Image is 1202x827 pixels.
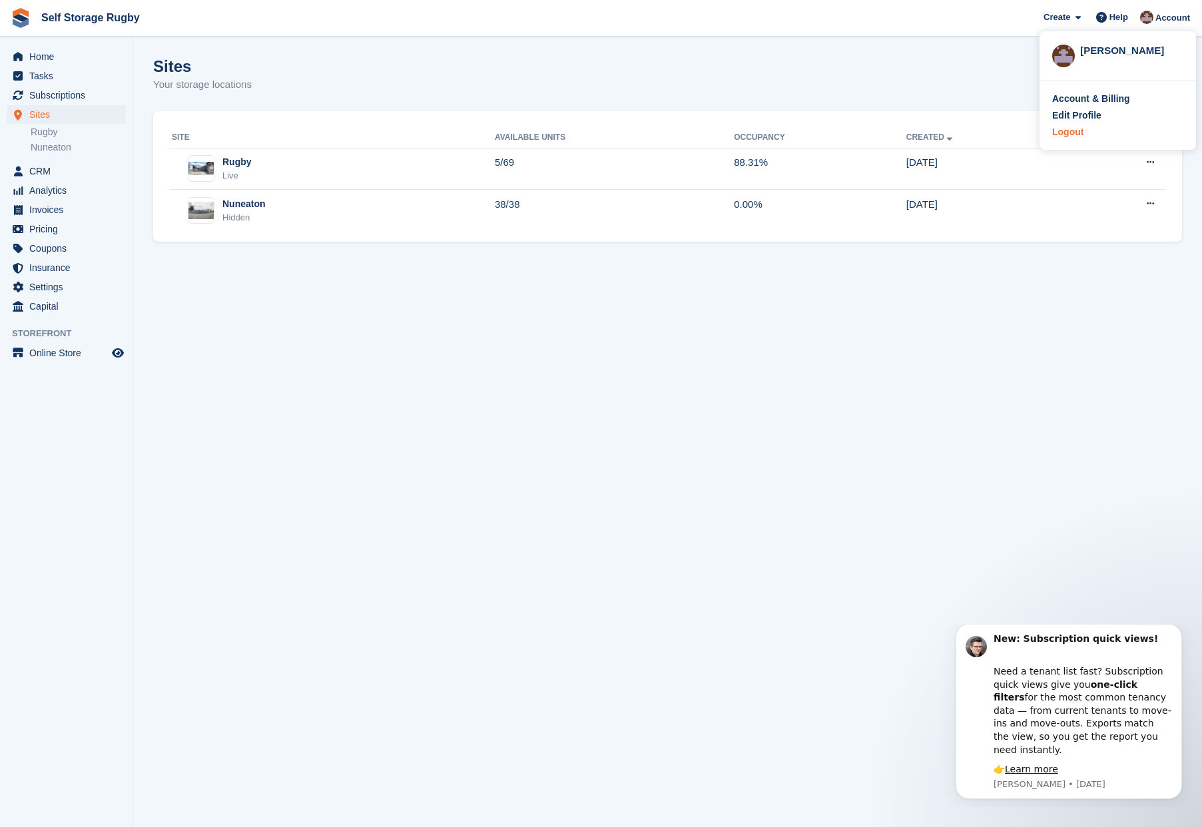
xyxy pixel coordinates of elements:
[7,344,126,362] a: menu
[58,27,236,132] div: Need a tenant list fast? Subscription quick views give you for the most common tenancy data — fro...
[906,190,1071,231] td: [DATE]
[29,105,109,124] span: Sites
[7,200,126,219] a: menu
[31,141,126,154] a: Nuneaton
[110,345,126,361] a: Preview store
[1155,11,1190,25] span: Account
[734,190,906,231] td: 0.00%
[1052,109,1183,123] a: Edit Profile
[222,211,266,224] div: Hidden
[188,162,214,175] img: Image of Rugby site
[29,278,109,296] span: Settings
[1052,92,1183,106] a: Account & Billing
[7,220,126,238] a: menu
[29,220,109,238] span: Pricing
[7,258,126,277] a: menu
[11,8,31,28] img: stora-icon-8386f47178a22dfd0bd8f6a31ec36ba5ce8667c1dd55bd0f319d3a0aa187defe.svg
[30,11,51,33] img: Profile image for Steven
[29,239,109,258] span: Coupons
[31,126,126,138] a: Rugby
[1052,125,1083,139] div: Logout
[58,138,236,152] div: 👉
[734,148,906,190] td: 88.31%
[29,47,109,66] span: Home
[29,86,109,105] span: Subscriptions
[58,154,236,166] p: Message from Steven, sent 3w ago
[153,57,252,75] h1: Sites
[1052,125,1183,139] a: Logout
[29,297,109,316] span: Capital
[495,127,734,148] th: Available Units
[188,202,214,219] img: Image of Nuneaton site
[58,8,236,152] div: Message content
[169,127,495,148] th: Site
[1052,45,1075,67] img: Amanda Orton
[495,190,734,231] td: 38/38
[7,86,126,105] a: menu
[7,181,126,200] a: menu
[1080,43,1183,55] div: [PERSON_NAME]
[222,169,252,182] div: Live
[495,148,734,190] td: 5/69
[1044,11,1070,24] span: Create
[734,127,906,148] th: Occupancy
[7,47,126,66] a: menu
[29,344,109,362] span: Online Store
[69,139,123,150] a: Learn more
[29,200,109,219] span: Invoices
[222,197,266,211] div: Nuneaton
[7,239,126,258] a: menu
[7,105,126,124] a: menu
[222,155,252,169] div: Rugby
[1109,11,1128,24] span: Help
[29,258,109,277] span: Insurance
[7,67,126,85] a: menu
[906,133,955,142] a: Created
[29,162,109,180] span: CRM
[906,148,1071,190] td: [DATE]
[7,162,126,180] a: menu
[58,9,222,19] b: New: Subscription quick views!
[1140,11,1153,24] img: Amanda Orton
[153,77,252,93] p: Your storage locations
[7,297,126,316] a: menu
[12,327,133,340] span: Storefront
[36,7,145,29] a: Self Storage Rugby
[1052,109,1101,123] div: Edit Profile
[29,67,109,85] span: Tasks
[7,278,126,296] a: menu
[936,625,1202,807] iframe: Intercom notifications message
[29,181,109,200] span: Analytics
[1052,92,1130,106] div: Account & Billing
